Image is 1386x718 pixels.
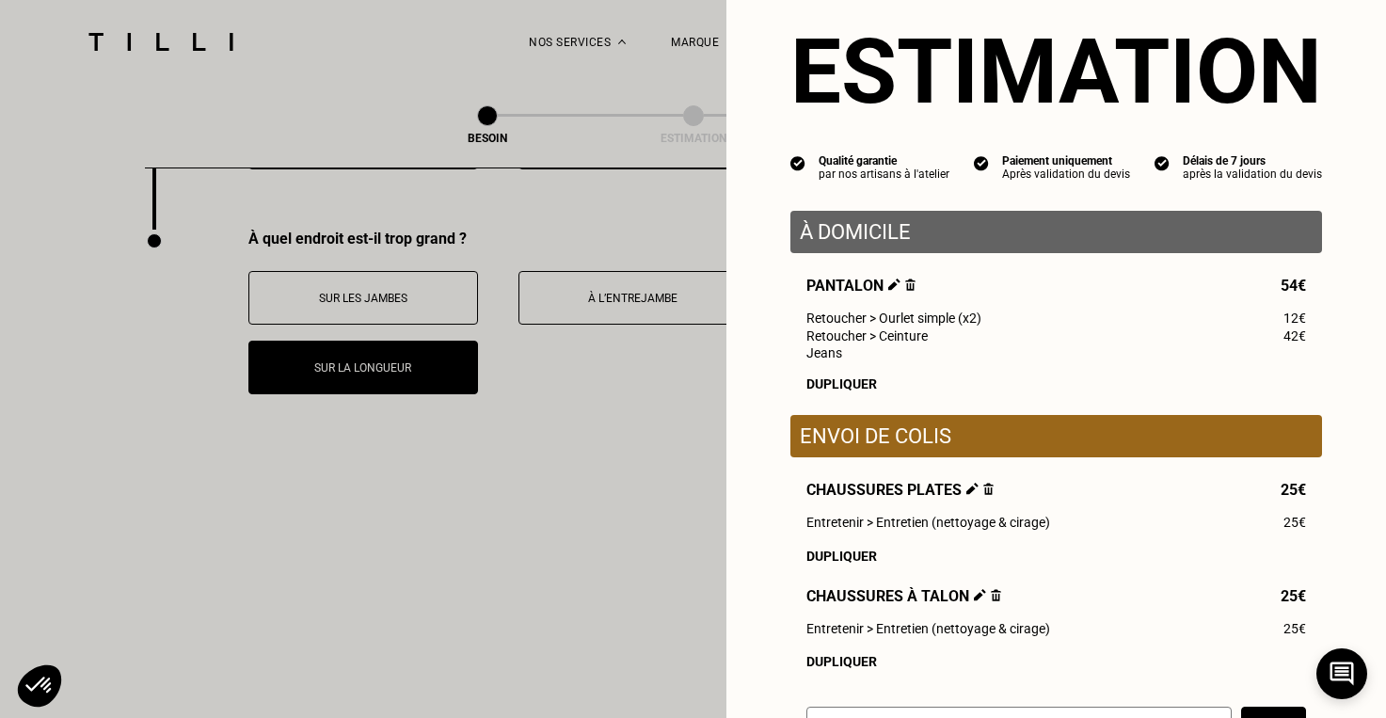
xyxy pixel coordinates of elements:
[888,279,900,291] img: Éditer
[806,654,1306,669] div: Dupliquer
[800,220,1313,244] p: À domicile
[1283,621,1306,636] span: 25€
[1283,515,1306,530] span: 25€
[983,483,994,495] img: Supprimer
[806,328,928,343] span: Retoucher > Ceinture
[806,311,981,326] span: Retoucher > Ourlet simple (x2)
[991,589,1001,601] img: Supprimer
[806,481,994,499] span: Chaussures plates
[806,376,1306,391] div: Dupliquer
[806,515,1050,530] span: Entretenir > Entretien (nettoyage & cirage)
[1281,481,1306,499] span: 25€
[806,345,842,360] span: Jeans
[1281,277,1306,295] span: 54€
[974,589,986,601] img: Éditer
[905,279,916,291] img: Supprimer
[1281,587,1306,605] span: 25€
[806,277,916,295] span: Pantalon
[819,154,949,168] div: Qualité garantie
[1155,154,1170,171] img: icon list info
[974,154,989,171] img: icon list info
[1283,311,1306,326] span: 12€
[1183,168,1322,181] div: après la validation du devis
[806,621,1050,636] span: Entretenir > Entretien (nettoyage & cirage)
[1002,168,1130,181] div: Après validation du devis
[790,19,1322,124] section: Estimation
[1002,154,1130,168] div: Paiement uniquement
[819,168,949,181] div: par nos artisans à l'atelier
[790,154,805,171] img: icon list info
[806,587,1001,605] span: Chaussures à talon
[806,549,1306,564] div: Dupliquer
[800,424,1313,448] p: Envoi de colis
[1283,328,1306,343] span: 42€
[966,483,979,495] img: Éditer
[1183,154,1322,168] div: Délais de 7 jours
